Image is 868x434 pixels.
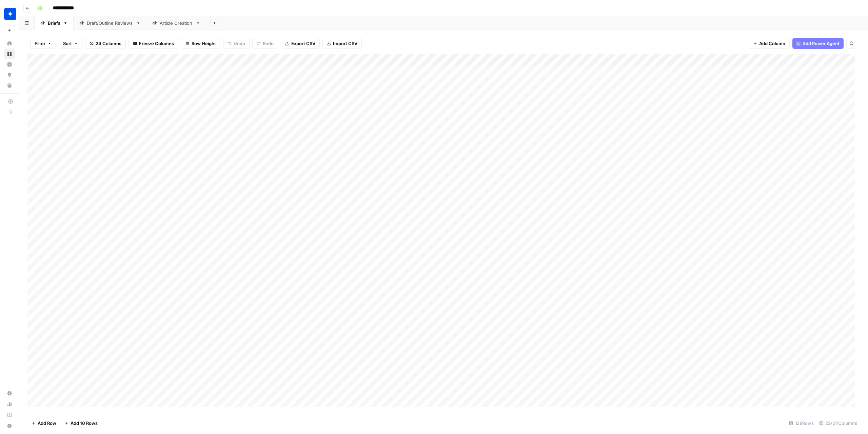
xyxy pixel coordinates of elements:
[4,70,15,80] a: Opportunities
[192,40,216,47] span: Row Height
[35,40,45,47] span: Filter
[749,38,790,49] button: Add Column
[139,40,174,47] span: Freeze Columns
[759,40,785,47] span: Add Column
[291,40,315,47] span: Export CSV
[816,418,860,429] div: 22/24 Columns
[35,16,74,30] a: Briefs
[87,20,133,26] div: Draft/Outline Reviews
[85,38,126,49] button: 24 Columns
[27,418,60,429] button: Add Row
[38,420,56,427] span: Add Row
[4,388,15,399] a: Settings
[4,5,15,22] button: Workspace: Wiz
[48,20,60,26] div: Briefs
[4,399,15,410] a: Usage
[30,38,56,49] button: Filter
[96,40,121,47] span: 24 Columns
[792,38,844,49] button: Add Power Agent
[263,40,274,47] span: Redo
[59,38,82,49] button: Sort
[223,38,250,49] button: Undo
[281,38,320,49] button: Export CSV
[4,38,15,49] a: Home
[234,40,245,47] span: Undo
[60,418,102,429] button: Add 10 Rows
[74,16,146,30] a: Draft/Outline Reviews
[146,16,206,30] a: Article Creation
[4,59,15,70] a: Insights
[4,49,15,59] a: Browse
[786,418,816,429] div: 128 Rows
[181,38,220,49] button: Row Height
[160,20,193,26] div: Article Creation
[4,8,16,20] img: Wiz Logo
[4,410,15,420] a: Learning Hub
[129,38,178,49] button: Freeze Columns
[63,40,72,47] span: Sort
[71,420,98,427] span: Add 10 Rows
[252,38,278,49] button: Redo
[4,420,15,431] button: Help + Support
[322,38,362,49] button: Import CSV
[333,40,357,47] span: Import CSV
[803,40,840,47] span: Add Power Agent
[4,80,15,91] a: Your Data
